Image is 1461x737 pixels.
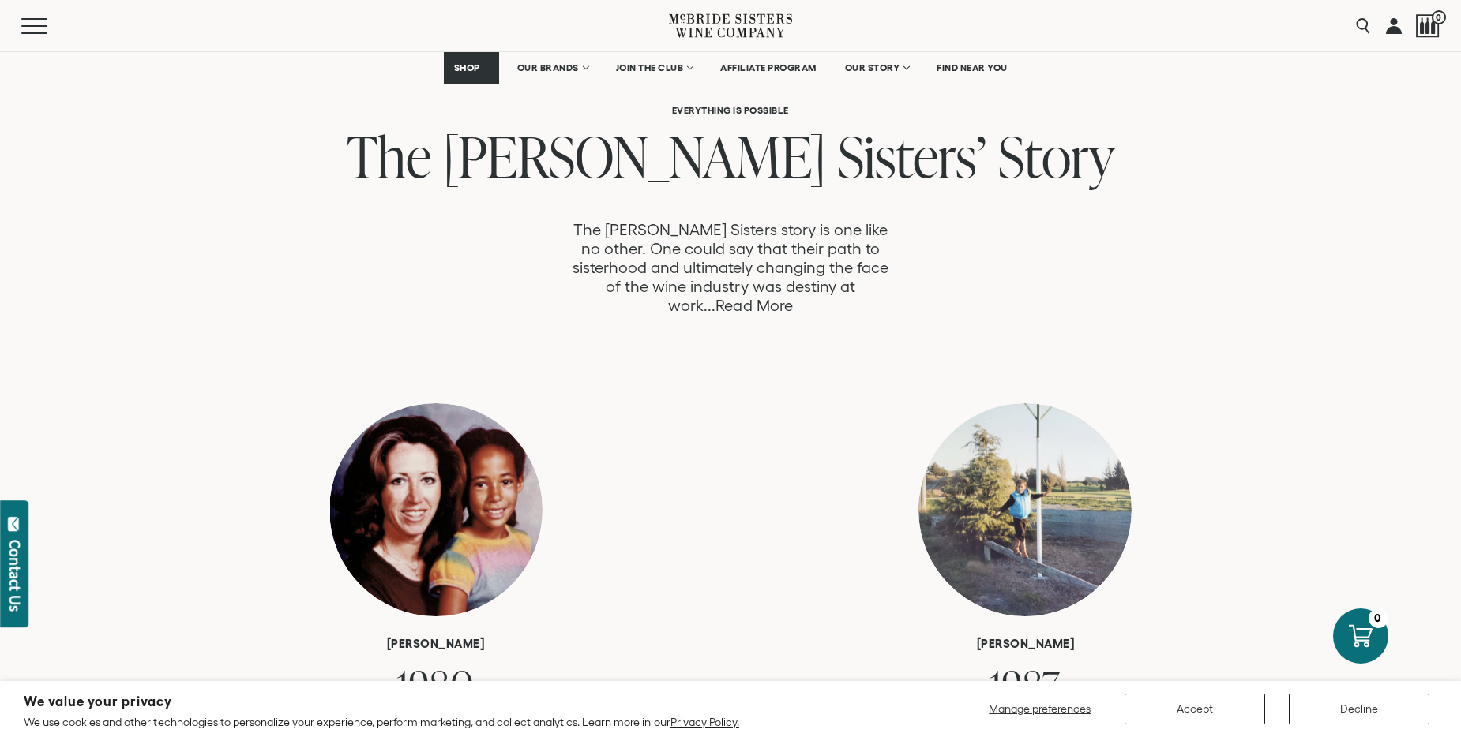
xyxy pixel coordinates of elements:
[317,637,554,651] h6: [PERSON_NAME]
[21,18,78,34] button: Mobile Menu Trigger
[454,62,481,73] span: SHOP
[998,118,1114,194] span: Story
[720,62,817,73] span: AFFILIATE PROGRAM
[443,118,826,194] span: [PERSON_NAME]
[835,52,919,84] a: OUR STORY
[214,105,1247,115] h6: Everything is Possible
[24,715,739,729] p: We use cookies and other technologies to personalize your experience, perform marketing, and coll...
[715,297,792,315] a: Read More
[710,52,827,84] a: AFFILIATE PROGRAM
[670,716,739,728] a: Privacy Policy.
[606,52,703,84] a: JOIN THE CLUB
[517,62,579,73] span: OUR BRANDS
[1369,608,1388,628] div: 0
[1289,694,1429,724] button: Decline
[926,52,1018,84] a: FIND NEAR YOU
[566,220,895,315] p: The [PERSON_NAME] Sisters story is one like no other. One could say that their path to sisterhood...
[1125,694,1265,724] button: Accept
[616,62,684,73] span: JOIN THE CLUB
[7,540,23,612] div: Contact Us
[989,702,1091,715] span: Manage preferences
[24,695,739,709] h2: We value your privacy
[979,694,1101,724] button: Manage preferences
[444,52,499,84] a: SHOP
[396,657,475,712] span: 1980
[1432,10,1446,24] span: 0
[838,118,986,194] span: Sisters’
[347,118,431,194] span: The
[937,62,1008,73] span: FIND NEAR YOU
[845,62,900,73] span: OUR STORY
[990,657,1061,712] span: 1987
[907,637,1144,651] h6: [PERSON_NAME]
[507,52,598,84] a: OUR BRANDS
